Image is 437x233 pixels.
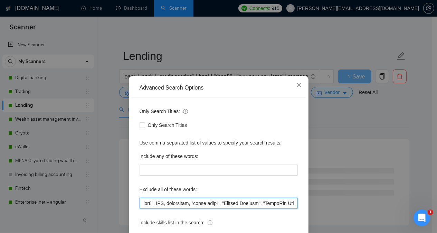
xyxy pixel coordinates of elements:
span: Include skills list in the search: [140,219,212,226]
label: Include any of these words: [140,151,198,162]
div: Use comma-separated list of values to specify your search results. [140,139,298,147]
span: 1 [428,209,433,215]
span: Only Search Titles: [140,108,188,115]
iframe: Intercom live chat [414,209,430,226]
span: info-circle [183,109,188,114]
span: close [296,82,302,88]
span: info-circle [208,220,212,225]
button: Close [290,76,308,95]
label: Exclude all of these words: [140,184,197,195]
div: Advanced Search Options [140,84,298,92]
span: Only Search Titles [145,121,190,129]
